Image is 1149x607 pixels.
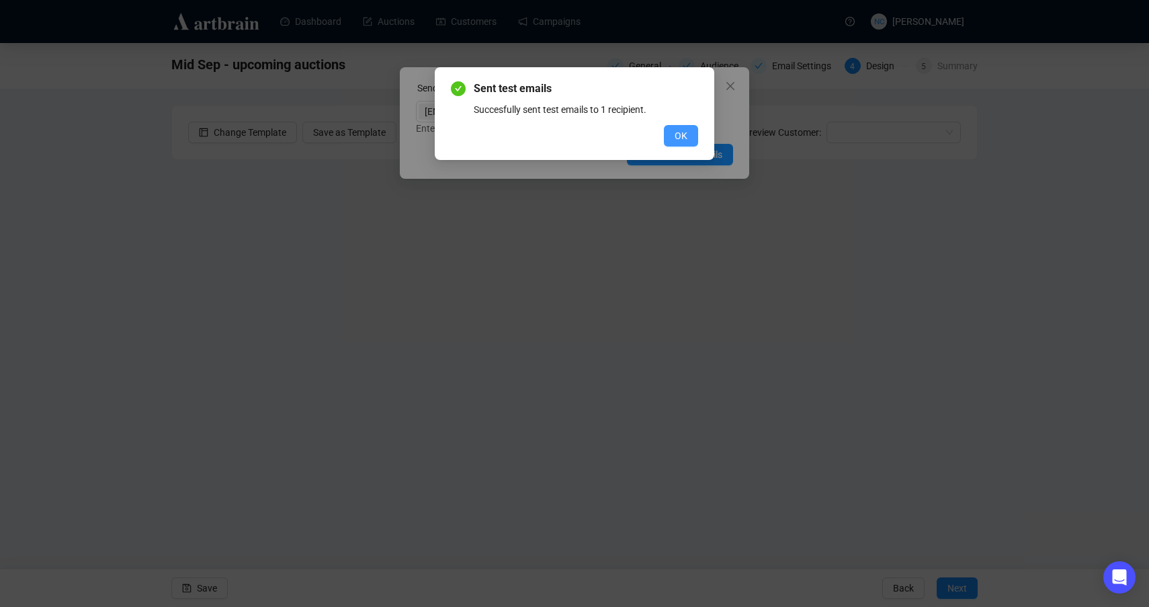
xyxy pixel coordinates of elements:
[474,102,698,117] div: Succesfully sent test emails to 1 recipient.
[1103,561,1136,594] div: Open Intercom Messenger
[664,125,698,147] button: OK
[675,128,687,143] span: OK
[474,81,698,97] span: Sent test emails
[451,81,466,96] span: check-circle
